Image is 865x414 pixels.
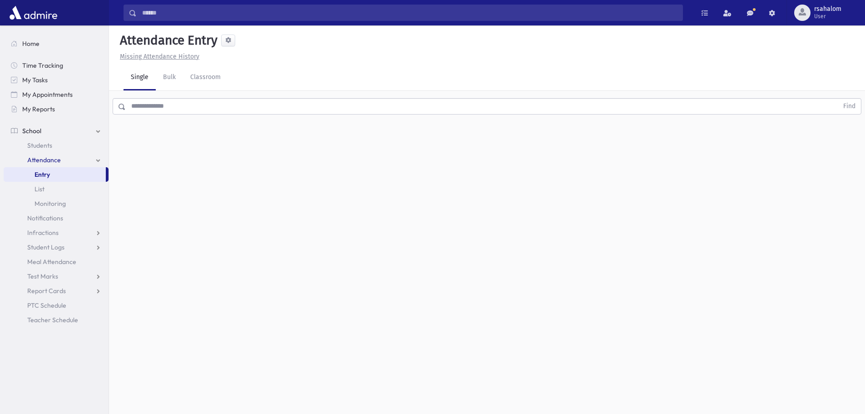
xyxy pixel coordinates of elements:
[4,313,109,327] a: Teacher Schedule
[183,65,228,90] a: Classroom
[35,170,50,179] span: Entry
[4,182,109,196] a: List
[27,258,76,266] span: Meal Attendance
[120,53,199,60] u: Missing Attendance History
[27,229,59,237] span: Infractions
[4,58,109,73] a: Time Tracking
[22,105,55,113] span: My Reports
[27,272,58,280] span: Test Marks
[4,284,109,298] a: Report Cards
[4,153,109,167] a: Attendance
[116,33,217,48] h5: Attendance Entry
[22,76,48,84] span: My Tasks
[4,102,109,116] a: My Reports
[4,269,109,284] a: Test Marks
[124,65,156,90] a: Single
[35,185,44,193] span: List
[4,196,109,211] a: Monitoring
[27,243,64,251] span: Student Logs
[4,225,109,240] a: Infractions
[4,254,109,269] a: Meal Attendance
[27,287,66,295] span: Report Cards
[27,316,78,324] span: Teacher Schedule
[4,211,109,225] a: Notifications
[27,301,66,309] span: PTC Schedule
[4,298,109,313] a: PTC Schedule
[4,87,109,102] a: My Appointments
[814,13,841,20] span: User
[838,99,861,114] button: Find
[156,65,183,90] a: Bulk
[35,200,66,208] span: Monitoring
[4,36,109,51] a: Home
[27,214,63,222] span: Notifications
[4,124,109,138] a: School
[22,127,41,135] span: School
[4,138,109,153] a: Students
[137,5,682,21] input: Search
[814,5,841,13] span: rsahalom
[22,90,73,99] span: My Appointments
[7,4,59,22] img: AdmirePro
[4,240,109,254] a: Student Logs
[22,61,63,70] span: Time Tracking
[27,141,52,150] span: Students
[116,53,199,60] a: Missing Attendance History
[27,156,61,164] span: Attendance
[4,167,106,182] a: Entry
[4,73,109,87] a: My Tasks
[22,40,40,48] span: Home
